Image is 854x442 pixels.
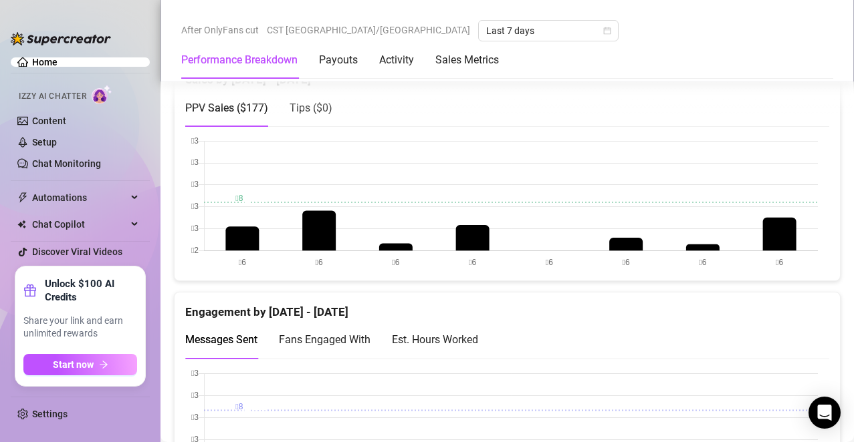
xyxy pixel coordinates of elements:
span: CST [GEOGRAPHIC_DATA]/[GEOGRAPHIC_DATA] [267,20,470,40]
span: gift [23,284,37,297]
span: After OnlyFans cut [181,20,259,40]
div: Payouts [319,52,358,68]
span: Fans Engaged With [279,333,370,346]
span: calendar [603,27,611,35]
span: Automations [32,187,127,208]
div: Open Intercom Messenger [809,397,841,429]
span: thunderbolt [17,192,28,203]
span: Chat Copilot [32,214,127,235]
span: Last 7 days [486,21,611,41]
div: Engagement by [DATE] - [DATE] [185,292,829,321]
span: Start now [53,359,94,370]
a: Content [32,116,66,126]
div: Activity [379,52,414,68]
img: logo-BBDzfeDw.svg [11,32,111,45]
a: Setup [32,137,57,148]
strong: Unlock $100 AI Credits [45,277,137,304]
div: Sales Metrics [435,52,499,68]
div: Performance Breakdown [181,52,298,68]
button: Start nowarrow-right [23,354,137,375]
a: Home [32,57,58,67]
a: Settings [32,409,68,419]
span: Messages Sent [185,333,257,346]
img: Chat Copilot [17,220,26,229]
a: Chat Monitoring [32,158,101,169]
span: Izzy AI Chatter [19,90,86,103]
img: AI Chatter [92,85,112,104]
span: PPV Sales ( $177 ) [185,101,268,114]
span: arrow-right [99,360,108,369]
div: Est. Hours Worked [392,331,478,348]
span: Tips ( $0 ) [290,101,332,114]
a: Discover Viral Videos [32,246,122,257]
span: Share your link and earn unlimited rewards [23,314,137,341]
